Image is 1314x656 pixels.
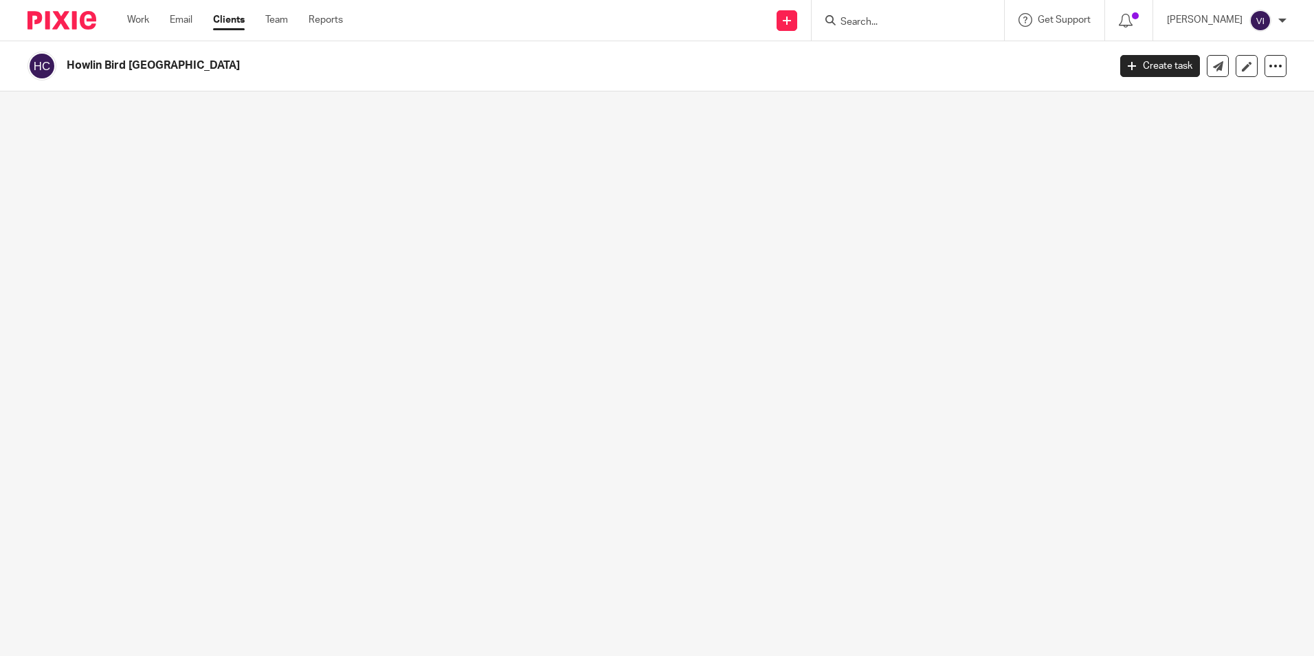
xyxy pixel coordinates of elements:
img: svg%3E [1249,10,1271,32]
img: svg%3E [27,52,56,80]
span: Get Support [1038,15,1091,25]
a: Team [265,13,288,27]
h2: Howlin Bird [GEOGRAPHIC_DATA] [67,58,893,73]
a: Work [127,13,149,27]
a: Create task [1120,55,1200,77]
img: Pixie [27,11,96,30]
p: [PERSON_NAME] [1167,13,1243,27]
a: Email [170,13,192,27]
input: Search [839,17,963,29]
a: Clients [213,13,245,27]
a: Reports [309,13,343,27]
